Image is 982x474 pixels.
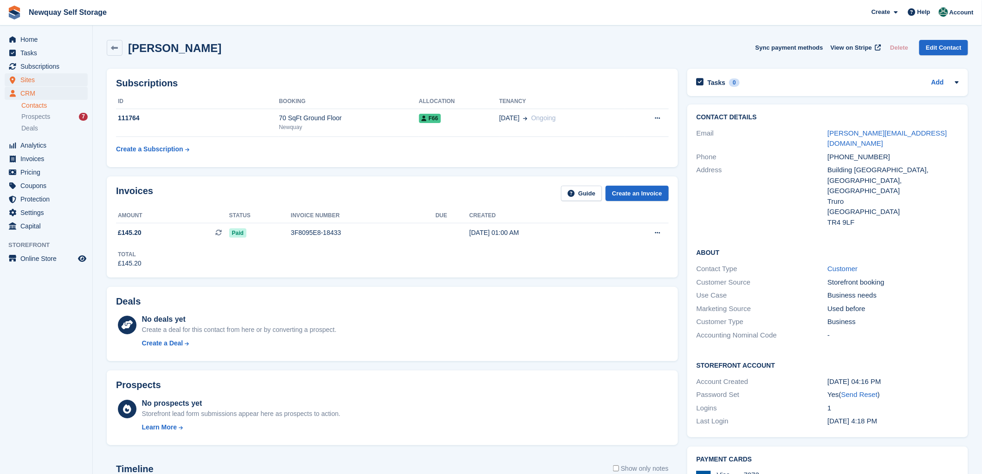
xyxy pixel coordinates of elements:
div: No prospects yet [142,398,341,409]
span: Create [872,7,890,17]
th: Created [469,208,613,223]
span: CRM [20,87,76,100]
span: Capital [20,220,76,233]
div: Email [697,128,828,149]
a: menu [5,206,88,219]
span: Sites [20,73,76,86]
span: Protection [20,193,76,206]
div: Storefront booking [827,277,959,288]
div: Use Case [697,290,828,301]
th: Tenancy [499,94,626,109]
a: Deals [21,123,88,133]
a: menu [5,87,88,100]
th: Allocation [419,94,499,109]
span: Home [20,33,76,46]
a: menu [5,193,88,206]
th: ID [116,94,279,109]
a: menu [5,152,88,165]
div: Business [827,317,959,327]
div: Yes [827,390,959,400]
div: Accounting Nominal Code [697,330,828,341]
h2: Deals [116,296,141,307]
a: Edit Contact [919,40,968,55]
div: Customer Source [697,277,828,288]
a: Customer [827,265,858,273]
span: Settings [20,206,76,219]
div: [GEOGRAPHIC_DATA] [827,207,959,217]
div: 1 [827,403,959,414]
div: [PHONE_NUMBER] [827,152,959,162]
label: Show only notes [613,464,669,474]
th: Amount [116,208,229,223]
span: [DATE] [499,113,520,123]
div: 0 [729,78,740,87]
th: Booking [279,94,419,109]
a: Preview store [77,253,88,264]
div: 3F8095E8-18433 [291,228,436,238]
span: Paid [229,228,246,238]
span: Coupons [20,179,76,192]
a: menu [5,33,88,46]
span: Analytics [20,139,76,152]
span: View on Stripe [831,43,872,52]
div: 111764 [116,113,279,123]
a: menu [5,60,88,73]
a: Newquay Self Storage [25,5,110,20]
img: stora-icon-8386f47178a22dfd0bd8f6a31ec36ba5ce8667c1dd55bd0f319d3a0aa187defe.svg [7,6,21,19]
time: 2025-10-01 15:18:07 UTC [827,417,877,425]
a: menu [5,46,88,59]
div: Account Created [697,377,828,387]
th: Due [435,208,469,223]
h2: About [697,247,959,257]
span: Pricing [20,166,76,179]
h2: Tasks [708,78,726,87]
div: No deals yet [142,314,336,325]
div: Used before [827,304,959,314]
span: Tasks [20,46,76,59]
div: Contact Type [697,264,828,274]
h2: Invoices [116,186,153,201]
span: Deals [21,124,38,133]
div: [DATE] 01:00 AM [469,228,613,238]
div: TR4 9LF [827,217,959,228]
span: Online Store [20,252,76,265]
a: menu [5,73,88,86]
h2: Storefront Account [697,360,959,370]
div: 7 [79,113,88,121]
div: Create a Subscription [116,144,183,154]
a: Guide [561,186,602,201]
div: 70 SqFt Ground Floor [279,113,419,123]
a: [PERSON_NAME][EMAIL_ADDRESS][DOMAIN_NAME] [827,129,947,148]
h2: Payment cards [697,456,959,463]
a: menu [5,179,88,192]
a: Learn More [142,422,341,432]
div: Marketing Source [697,304,828,314]
a: Add [931,78,944,88]
div: - [827,330,959,341]
a: Create a Subscription [116,141,189,158]
div: Newquay [279,123,419,131]
img: JON [939,7,948,17]
span: Account [950,8,974,17]
div: Phone [697,152,828,162]
div: Storefront lead form submissions appear here as prospects to action. [142,409,341,419]
span: Invoices [20,152,76,165]
div: [DATE] 04:16 PM [827,377,959,387]
div: Customer Type [697,317,828,327]
span: Help [917,7,930,17]
h2: Contact Details [697,114,959,121]
a: menu [5,139,88,152]
span: Prospects [21,112,50,121]
span: Storefront [8,240,92,250]
div: Password Set [697,390,828,400]
div: Learn More [142,422,177,432]
div: Last Login [697,416,828,427]
a: View on Stripe [827,40,883,55]
h2: [PERSON_NAME] [128,42,221,54]
span: Subscriptions [20,60,76,73]
h2: Subscriptions [116,78,669,89]
div: Create a Deal [142,338,183,348]
a: Prospects 7 [21,112,88,122]
span: ( ) [839,390,880,398]
div: Building [GEOGRAPHIC_DATA], [GEOGRAPHIC_DATA], [GEOGRAPHIC_DATA] [827,165,959,196]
